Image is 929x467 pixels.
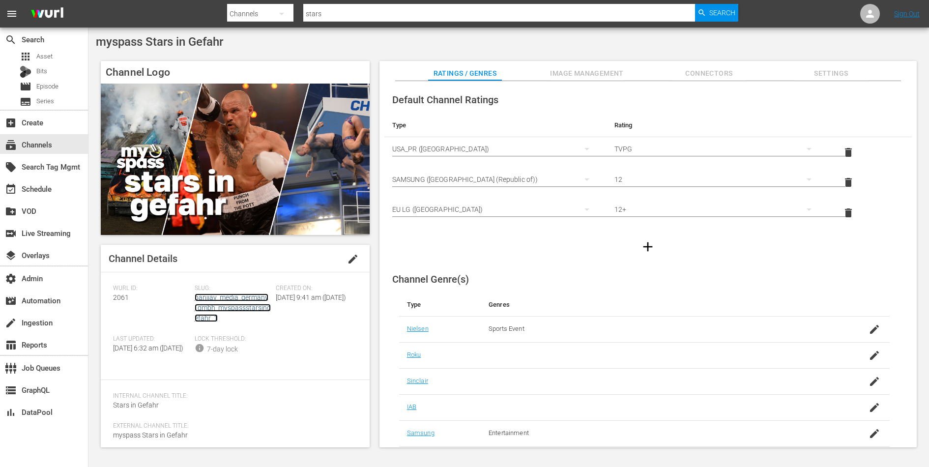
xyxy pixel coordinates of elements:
span: menu [6,8,18,20]
span: delete [842,146,854,158]
span: Internal Channel Title: [113,392,352,400]
button: delete [837,171,860,194]
button: delete [837,141,860,164]
span: Episode [36,82,58,91]
span: myspass Stars in Gefahr [96,35,223,49]
span: VOD [5,205,17,217]
th: Rating [607,114,829,137]
span: Asset [36,52,53,61]
span: Series [36,96,54,106]
span: Asset [20,51,31,62]
span: Settings [794,67,868,80]
span: Created On: [276,285,352,292]
span: Reports [5,339,17,351]
th: Type [384,114,607,137]
span: Search [709,4,735,22]
img: ans4CAIJ8jUAAAAAAAAAAAAAAAAAAAAAAAAgQb4GAAAAAAAAAAAAAAAAAAAAAAAAJMjXAAAAAAAAAAAAAAAAAAAAAAAAgAT5G... [24,2,71,26]
span: Ingestion [5,317,17,329]
span: edit [347,253,359,265]
span: Bits [36,66,47,76]
span: Last Updated: [113,335,190,343]
h4: Channel Logo [101,61,370,84]
div: EU LG ([GEOGRAPHIC_DATA]) [392,196,599,223]
span: Search [5,34,17,46]
button: delete [837,201,860,225]
a: Sinclair [407,377,428,384]
button: Search [695,4,738,22]
span: 2061 [113,293,129,301]
span: Admin [5,273,17,285]
span: Default Channel Ratings [392,94,498,106]
a: banijay_media_germany_gmbh_myspassstarsingefahr_1 [195,293,271,322]
span: DataPool [5,407,17,418]
span: Create [5,117,17,129]
span: Stars in Gefahr [113,401,159,409]
span: Lock Threshold: [195,335,271,343]
th: Genres [481,293,835,317]
span: Wurl ID: [113,285,190,292]
div: SAMSUNG ([GEOGRAPHIC_DATA] (Republic of)) [392,166,599,193]
div: 12 [614,166,821,193]
div: 12+ [614,196,821,223]
span: Image Management [550,67,624,80]
span: Episode [20,81,31,92]
span: Connectors [672,67,746,80]
span: delete [842,176,854,188]
span: [DATE] 6:32 am ([DATE]) [113,344,183,352]
span: Ratings / Genres [428,67,502,80]
span: Live Streaming [5,228,17,239]
button: edit [341,247,365,271]
span: Slug: [195,285,271,292]
span: GraphQL [5,384,17,396]
span: Channel Details [109,253,177,264]
div: Bits [20,66,31,78]
span: External Channel Title: [113,422,352,430]
img: myspass Stars in Gefahr [101,84,370,235]
span: Schedule [5,183,17,195]
span: myspass Stars in Gefahr [113,431,188,439]
span: info [195,343,204,353]
a: Samsung [407,429,435,437]
span: Overlays [5,250,17,262]
span: Channels [5,139,17,151]
table: simple table [384,114,912,228]
span: Series [20,96,31,108]
a: IAB [407,403,416,410]
span: delete [842,207,854,219]
span: Search Tag Mgmt [5,161,17,173]
span: Channel Genre(s) [392,273,469,285]
div: USA_PR ([GEOGRAPHIC_DATA]) [392,135,599,163]
a: Sign Out [894,10,920,18]
a: Roku [407,351,421,358]
span: Automation [5,295,17,307]
div: 7-day lock [207,344,238,354]
a: Nielsen [407,325,429,332]
span: Job Queues [5,362,17,374]
div: TVPG [614,135,821,163]
th: Type [399,293,481,317]
span: [DATE] 9:41 am ([DATE]) [276,293,346,301]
